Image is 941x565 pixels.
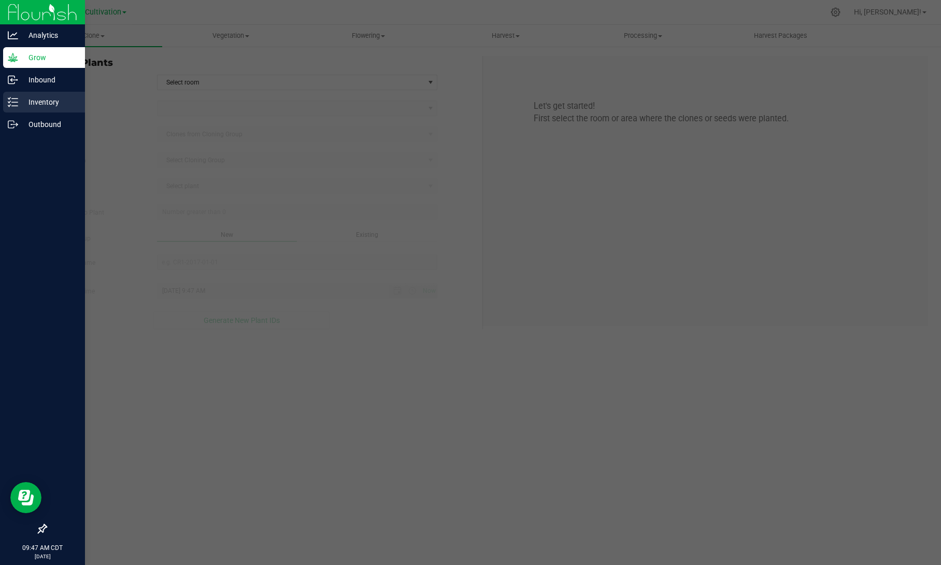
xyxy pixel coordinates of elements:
[5,553,80,560] p: [DATE]
[8,97,18,107] inline-svg: Inventory
[18,118,80,131] p: Outbound
[10,482,41,513] iframe: Resource center
[8,75,18,85] inline-svg: Inbound
[18,96,80,108] p: Inventory
[5,543,80,553] p: 09:47 AM CDT
[18,29,80,41] p: Analytics
[8,30,18,40] inline-svg: Analytics
[8,119,18,130] inline-svg: Outbound
[8,52,18,63] inline-svg: Grow
[18,51,80,64] p: Grow
[18,74,80,86] p: Inbound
